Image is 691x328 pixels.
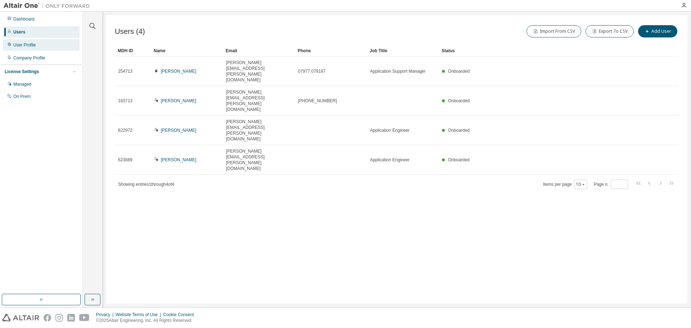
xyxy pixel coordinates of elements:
span: 07977 078167 [298,68,326,74]
button: Add User [638,25,677,37]
img: instagram.svg [55,314,63,322]
span: Onboarded [448,98,470,103]
div: User Profile [13,42,36,48]
span: Application Engineer [370,127,410,133]
div: MDH ID [118,45,148,57]
span: 254713 [118,68,132,74]
img: altair_logo.svg [2,314,39,322]
div: Users [13,29,25,35]
a: [PERSON_NAME] [161,69,197,74]
span: 623689 [118,157,132,163]
span: [PERSON_NAME][EMAIL_ADDRESS][PERSON_NAME][DOMAIN_NAME] [226,148,292,171]
span: Onboarded [448,128,470,133]
div: Dashboard [13,16,35,22]
span: [PERSON_NAME][EMAIL_ADDRESS][PERSON_NAME][DOMAIN_NAME] [226,89,292,112]
div: Managed [13,81,31,87]
button: Export To CSV [586,25,634,37]
span: [PHONE_NUMBER] [298,98,337,104]
p: © 2025 Altair Engineering, Inc. All Rights Reserved. [96,318,198,324]
span: Application Engineer [370,157,410,163]
span: 183713 [118,98,132,104]
span: Onboarded [448,69,470,74]
button: Import From CSV [527,25,581,37]
img: youtube.svg [79,314,90,322]
img: Altair One [4,2,94,9]
span: Users (4) [115,27,145,36]
span: Page n. [594,180,628,189]
div: Cookie Consent [163,312,198,318]
img: linkedin.svg [67,314,75,322]
span: Onboarded [448,157,470,162]
div: Privacy [96,312,116,318]
span: Showing entries 1 through 4 of 4 [118,182,174,187]
div: Status [442,45,641,57]
div: Phone [298,45,364,57]
button: 10 [576,181,586,187]
span: Items per page [543,180,587,189]
span: Application Support Manager [370,68,426,74]
span: 622972 [118,127,132,133]
div: Email [226,45,292,57]
a: [PERSON_NAME] [161,157,197,162]
a: [PERSON_NAME] [161,128,197,133]
div: Job Title [370,45,436,57]
div: On Prem [13,94,31,99]
div: Name [154,45,220,57]
span: [PERSON_NAME][EMAIL_ADDRESS][PERSON_NAME][DOMAIN_NAME] [226,60,292,83]
div: Company Profile [13,55,45,61]
div: License Settings [5,69,39,75]
a: [PERSON_NAME] [161,98,197,103]
span: [PERSON_NAME][EMAIL_ADDRESS][PERSON_NAME][DOMAIN_NAME] [226,119,292,142]
div: Website Terms of Use [116,312,163,318]
img: facebook.svg [44,314,51,322]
